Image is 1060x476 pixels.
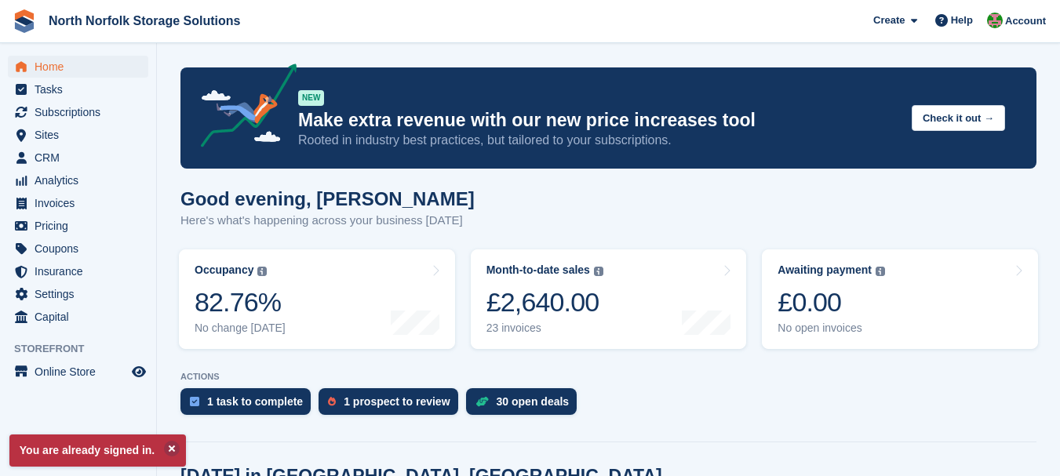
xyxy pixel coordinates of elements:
[876,267,885,276] img: icon-info-grey-7440780725fd019a000dd9b08b2336e03edf1995a4989e88bcd33f0948082b44.svg
[35,260,129,282] span: Insurance
[8,192,148,214] a: menu
[912,105,1005,131] button: Check it out →
[8,283,148,305] a: menu
[35,147,129,169] span: CRM
[195,322,286,335] div: No change [DATE]
[8,78,148,100] a: menu
[180,212,475,230] p: Here's what's happening across your business [DATE]
[778,322,885,335] div: No open invoices
[987,13,1003,28] img: Katherine Phelps
[195,263,253,277] div: Occupancy
[35,215,129,237] span: Pricing
[298,109,899,132] p: Make extra revenue with our new price increases tool
[35,78,129,100] span: Tasks
[13,9,36,33] img: stora-icon-8386f47178a22dfd0bd8f6a31ec36ba5ce8667c1dd55bd0f319d3a0aa187defe.svg
[35,101,129,123] span: Subscriptions
[190,397,199,406] img: task-75834270c22a3079a89374b754ae025e5fb1db73e45f91037f5363f120a921f8.svg
[486,263,590,277] div: Month-to-date sales
[35,56,129,78] span: Home
[35,124,129,146] span: Sites
[35,238,129,260] span: Coupons
[179,249,455,349] a: Occupancy 82.76% No change [DATE]
[762,249,1038,349] a: Awaiting payment £0.00 No open invoices
[466,388,585,423] a: 30 open deals
[471,249,747,349] a: Month-to-date sales £2,640.00 23 invoices
[9,434,186,467] p: You are already signed in.
[14,341,156,357] span: Storefront
[35,192,129,214] span: Invoices
[8,238,148,260] a: menu
[344,395,450,408] div: 1 prospect to review
[35,361,129,383] span: Online Store
[8,361,148,383] a: menu
[35,169,129,191] span: Analytics
[180,388,319,423] a: 1 task to complete
[298,90,324,106] div: NEW
[129,362,148,381] a: Preview store
[594,267,603,276] img: icon-info-grey-7440780725fd019a000dd9b08b2336e03edf1995a4989e88bcd33f0948082b44.svg
[778,263,872,277] div: Awaiting payment
[8,215,148,237] a: menu
[8,169,148,191] a: menu
[319,388,465,423] a: 1 prospect to review
[8,147,148,169] a: menu
[486,286,603,318] div: £2,640.00
[207,395,303,408] div: 1 task to complete
[8,260,148,282] a: menu
[8,101,148,123] a: menu
[328,397,336,406] img: prospect-51fa495bee0391a8d652442698ab0144808aea92771e9ea1ae160a38d050c398.svg
[298,132,899,149] p: Rooted in industry best practices, but tailored to your subscriptions.
[188,64,297,153] img: price-adjustments-announcement-icon-8257ccfd72463d97f412b2fc003d46551f7dbcb40ab6d574587a9cd5c0d94...
[35,306,129,328] span: Capital
[35,283,129,305] span: Settings
[42,8,246,34] a: North Norfolk Storage Solutions
[8,56,148,78] a: menu
[951,13,973,28] span: Help
[8,306,148,328] a: menu
[873,13,905,28] span: Create
[475,396,489,407] img: deal-1b604bf984904fb50ccaf53a9ad4b4a5d6e5aea283cecdc64d6e3604feb123c2.svg
[8,124,148,146] a: menu
[1005,13,1046,29] span: Account
[180,188,475,209] h1: Good evening, [PERSON_NAME]
[486,322,603,335] div: 23 invoices
[778,286,885,318] div: £0.00
[180,372,1036,382] p: ACTIONS
[497,395,570,408] div: 30 open deals
[257,267,267,276] img: icon-info-grey-7440780725fd019a000dd9b08b2336e03edf1995a4989e88bcd33f0948082b44.svg
[195,286,286,318] div: 82.76%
